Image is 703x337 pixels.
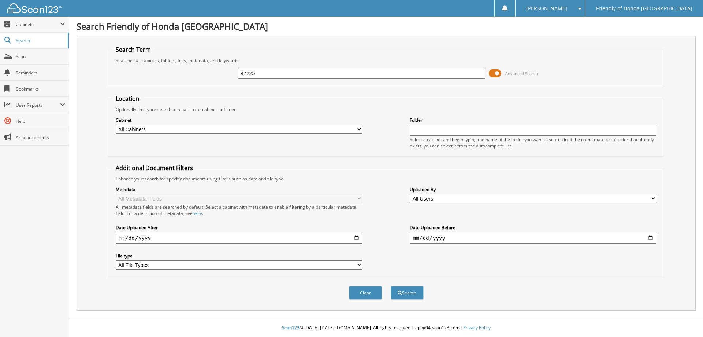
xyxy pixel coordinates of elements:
span: Help [16,118,65,124]
span: Search [16,37,64,44]
div: Searches all cabinets, folders, files, metadata, and keywords [112,57,661,63]
div: © [DATE]-[DATE] [DOMAIN_NAME]. All rights reserved | appg04-scan123-com | [69,319,703,337]
label: Folder [410,117,656,123]
legend: Search Term [112,45,155,54]
span: User Reports [16,102,60,108]
span: Scan123 [282,325,300,331]
label: Uploaded By [410,186,656,193]
div: Optionally limit your search to a particular cabinet or folder [112,106,661,113]
div: Enhance your search for specific documents using filters such as date and file type. [112,176,661,182]
span: Announcements [16,134,65,140]
legend: Location [112,95,143,103]
label: Cabinet [116,117,362,123]
a: here [193,210,202,216]
a: Privacy Policy [463,325,491,331]
h1: Search Friendly of Honda [GEOGRAPHIC_DATA] [77,20,696,32]
span: Bookmarks [16,86,65,92]
input: end [410,232,656,244]
span: Scan [16,54,65,60]
div: All metadata fields are searched by default. Select a cabinet with metadata to enable filtering b... [116,204,362,216]
label: Date Uploaded After [116,224,362,231]
iframe: Chat Widget [666,302,703,337]
span: Friendly of Honda [GEOGRAPHIC_DATA] [596,6,692,11]
div: Select a cabinet and begin typing the name of the folder you want to search in. If the name match... [410,136,656,149]
input: start [116,232,362,244]
button: Clear [349,286,382,300]
button: Search [391,286,424,300]
span: [PERSON_NAME] [526,6,567,11]
span: Reminders [16,70,65,76]
legend: Additional Document Filters [112,164,197,172]
label: File type [116,253,362,259]
span: Cabinets [16,21,60,28]
span: Advanced Search [505,71,538,76]
label: Metadata [116,186,362,193]
img: scan123-logo-white.svg [7,3,62,13]
label: Date Uploaded Before [410,224,656,231]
